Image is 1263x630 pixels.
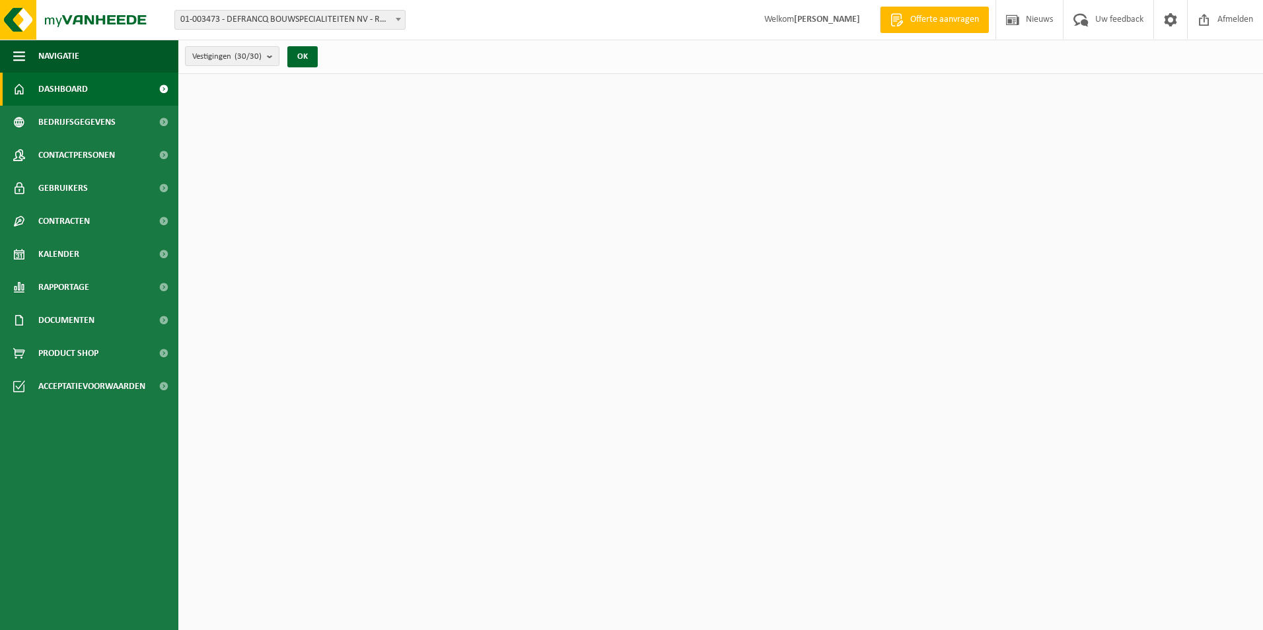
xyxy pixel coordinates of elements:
count: (30/30) [235,52,262,61]
span: 01-003473 - DEFRANCQ BOUWSPECIALITEITEN NV - ROESELARE [174,10,406,30]
span: Acceptatievoorwaarden [38,370,145,403]
span: Kalender [38,238,79,271]
span: Product Shop [38,337,98,370]
button: Vestigingen(30/30) [185,46,279,66]
span: 01-003473 - DEFRANCQ BOUWSPECIALITEITEN NV - ROESELARE [175,11,405,29]
span: Rapportage [38,271,89,304]
span: Gebruikers [38,172,88,205]
span: Dashboard [38,73,88,106]
strong: [PERSON_NAME] [794,15,860,24]
button: OK [287,46,318,67]
span: Documenten [38,304,94,337]
span: Offerte aanvragen [907,13,982,26]
span: Contracten [38,205,90,238]
span: Navigatie [38,40,79,73]
span: Bedrijfsgegevens [38,106,116,139]
a: Offerte aanvragen [880,7,989,33]
span: Contactpersonen [38,139,115,172]
span: Vestigingen [192,47,262,67]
